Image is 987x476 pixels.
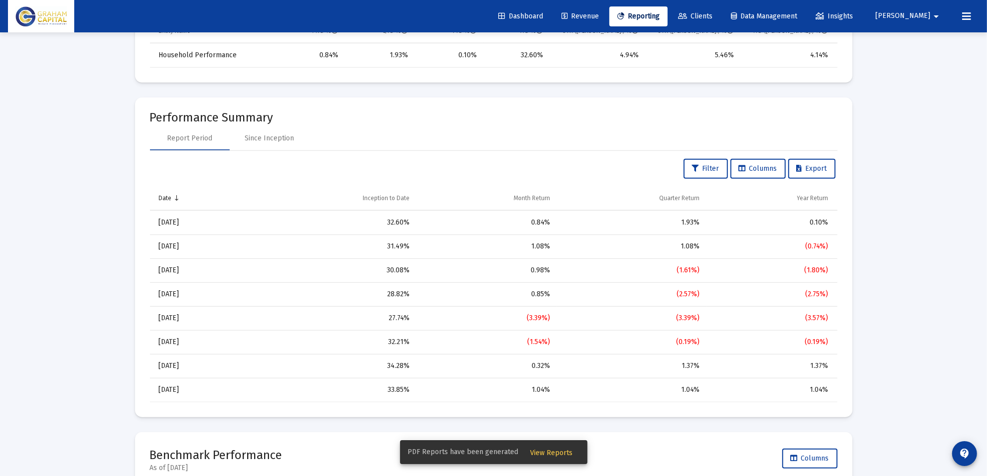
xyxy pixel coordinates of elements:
td: [DATE] [150,330,252,354]
div: 1.93% [352,50,408,60]
div: Quarter Return [659,194,700,202]
div: (3.39%) [423,313,550,323]
div: 30.08% [259,265,410,275]
div: (0.19%) [713,337,829,347]
span: View Reports [531,449,573,457]
div: 0.10% [713,218,829,228]
a: Reporting [609,6,668,26]
div: 32.60% [491,50,543,60]
span: Export [797,164,827,173]
button: View Reports [523,443,581,461]
div: 1.04% [423,385,550,395]
td: Column Quarter Return [557,187,706,211]
td: [DATE] [150,306,252,330]
span: Columns [739,164,777,173]
td: Column Date [150,187,252,211]
mat-icon: arrow_drop_down [930,6,942,26]
div: 1.08% [564,241,700,251]
div: 1.37% [564,361,700,371]
div: As of [DATE] [150,463,282,473]
div: 0.98% [423,265,550,275]
div: (1.61%) [564,265,700,275]
div: (1.80%) [713,265,829,275]
mat-card-title: Performance Summary [150,113,838,122]
a: Insights [808,6,861,26]
img: Dashboard [15,6,67,26]
span: Dashboard [498,12,543,20]
a: Dashboard [490,6,551,26]
div: 5.46% [653,50,734,60]
div: (0.19%) [564,337,700,347]
div: 31.49% [259,241,410,251]
div: Data grid [150,187,838,402]
div: 27.74% [259,313,410,323]
div: Date [159,194,172,202]
div: 33.85% [259,385,410,395]
div: (2.75%) [713,289,829,299]
div: 1.04% [564,385,700,395]
td: [DATE] [150,378,252,402]
td: Column Year Return [706,187,838,211]
div: 1.93% [564,218,700,228]
div: (3.57%) [713,313,829,323]
a: Clients [670,6,720,26]
td: [DATE] [150,211,252,235]
div: 0.32% [423,361,550,371]
td: Household Performance [150,43,275,67]
div: 0.85% [423,289,550,299]
div: Inception to Date [363,194,410,202]
td: Column Inception to Date [252,187,417,211]
div: 32.21% [259,337,410,347]
a: Revenue [554,6,607,26]
div: Year Return [797,194,829,202]
div: (0.74%) [713,241,829,251]
button: [PERSON_NAME] [863,6,954,26]
div: (1.54%) [423,337,550,347]
td: [DATE] [150,235,252,258]
td: [DATE] [150,282,252,306]
div: 4.94% [557,50,638,60]
span: Columns [791,454,829,463]
span: Data Management [731,12,797,20]
div: 1.37% [713,361,829,371]
span: Clients [678,12,712,20]
div: 0.10% [422,50,477,60]
span: Reporting [617,12,660,20]
td: [DATE] [150,258,252,282]
div: (3.39%) [564,313,700,323]
div: Since Inception [245,133,294,143]
div: 34.28% [259,361,410,371]
button: Columns [730,159,786,179]
div: 1.04% [713,385,829,395]
h2: Benchmark Performance [150,447,282,463]
button: Filter [684,159,728,179]
td: Column Month Return [417,187,557,211]
span: Revenue [562,12,599,20]
span: PDF Reports have been generated [408,447,519,457]
div: 1.08% [423,241,550,251]
div: 32.60% [259,218,410,228]
div: 0.84% [423,218,550,228]
div: 0.84% [282,50,338,60]
div: Report Period [167,133,212,143]
a: Data Management [723,6,805,26]
span: Insights [816,12,853,20]
span: Filter [692,164,719,173]
div: Data grid [150,19,838,68]
mat-icon: contact_support [959,448,971,460]
div: 4.14% [748,50,829,60]
div: (2.57%) [564,289,700,299]
button: Export [788,159,836,179]
div: Month Return [514,194,550,202]
span: [PERSON_NAME] [875,12,930,20]
button: Columns [782,449,838,469]
div: 28.82% [259,289,410,299]
td: [DATE] [150,354,252,378]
